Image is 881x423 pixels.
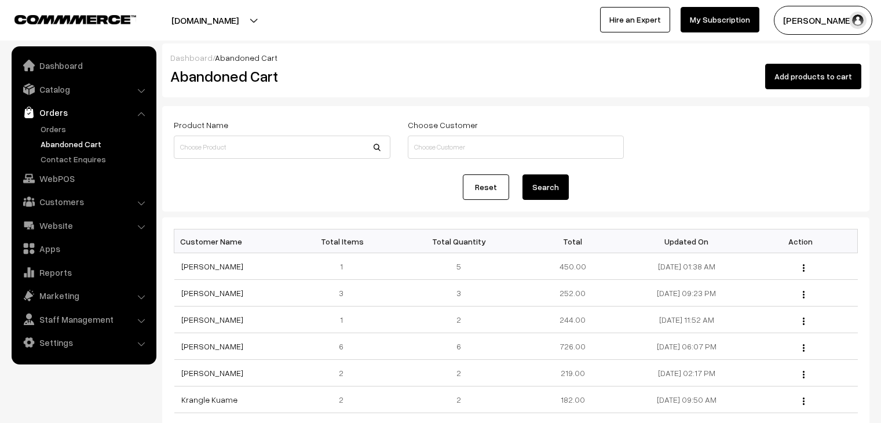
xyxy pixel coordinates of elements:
[744,229,858,253] th: Action
[181,288,243,298] a: [PERSON_NAME]
[14,168,152,189] a: WebPOS
[630,360,744,386] td: [DATE] 02:17 PM
[174,229,288,253] th: Customer Name
[181,315,243,324] a: [PERSON_NAME]
[522,174,569,200] button: Search
[402,386,516,413] td: 2
[170,52,861,64] div: /
[402,333,516,360] td: 6
[408,136,624,159] input: Choose Customer
[38,123,152,135] a: Orders
[14,79,152,100] a: Catalog
[402,229,516,253] th: Total Quantity
[181,261,243,271] a: [PERSON_NAME]
[516,253,630,280] td: 450.00
[630,333,744,360] td: [DATE] 06:07 PM
[630,229,744,253] th: Updated On
[516,280,630,307] td: 252.00
[803,344,805,352] img: Menu
[402,280,516,307] td: 3
[849,12,867,29] img: user
[288,360,402,386] td: 2
[516,229,630,253] th: Total
[170,53,213,63] a: Dashboard
[288,229,402,253] th: Total Items
[38,138,152,150] a: Abandoned Cart
[803,318,805,325] img: Menu
[181,395,237,404] a: Krangle Kuame
[14,262,152,283] a: Reports
[215,53,277,63] span: Abandoned Cart
[14,332,152,353] a: Settings
[402,307,516,333] td: 2
[765,64,861,89] button: Add products to cart
[630,253,744,280] td: [DATE] 01:38 AM
[630,386,744,413] td: [DATE] 09:50 AM
[516,360,630,386] td: 219.00
[14,215,152,236] a: Website
[181,341,243,351] a: [PERSON_NAME]
[803,264,805,272] img: Menu
[170,67,389,85] h2: Abandoned Cart
[681,7,759,32] a: My Subscription
[14,55,152,76] a: Dashboard
[174,119,228,131] label: Product Name
[14,285,152,306] a: Marketing
[516,307,630,333] td: 244.00
[402,253,516,280] td: 5
[630,307,744,333] td: [DATE] 11:52 AM
[288,333,402,360] td: 6
[14,191,152,212] a: Customers
[600,7,670,32] a: Hire an Expert
[803,371,805,378] img: Menu
[288,307,402,333] td: 1
[131,6,279,35] button: [DOMAIN_NAME]
[14,102,152,123] a: Orders
[630,280,744,307] td: [DATE] 09:23 PM
[38,153,152,165] a: Contact Enquires
[181,368,243,378] a: [PERSON_NAME]
[288,280,402,307] td: 3
[288,253,402,280] td: 1
[14,15,136,24] img: COMMMERCE
[516,386,630,413] td: 182.00
[14,238,152,259] a: Apps
[516,333,630,360] td: 726.00
[408,119,478,131] label: Choose Customer
[14,309,152,330] a: Staff Management
[803,291,805,298] img: Menu
[288,386,402,413] td: 2
[803,398,805,405] img: Menu
[174,136,390,159] input: Choose Product
[402,360,516,386] td: 2
[463,174,509,200] a: Reset
[774,6,872,35] button: [PERSON_NAME]…
[14,12,116,25] a: COMMMERCE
